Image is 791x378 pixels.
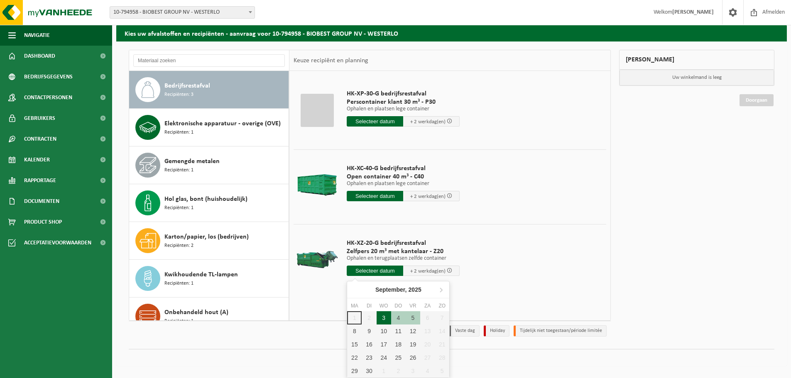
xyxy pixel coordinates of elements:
[619,50,774,70] div: [PERSON_NAME]
[164,129,193,137] span: Recipiënten: 1
[129,146,289,184] button: Gemengde metalen Recipiënten: 1
[406,338,420,351] div: 19
[362,364,376,378] div: 30
[410,268,446,274] span: + 2 werkdag(en)
[347,302,362,310] div: ma
[347,106,460,112] p: Ophalen en plaatsen lege container
[377,351,391,364] div: 24
[391,302,406,310] div: do
[362,324,376,338] div: 9
[24,149,50,170] span: Kalender
[347,90,460,98] span: HK-XP-30-G bedrijfsrestafval
[347,247,460,256] span: Zelfpers 20 m³ met kantelaar - Z20
[164,270,238,280] span: Kwikhoudende TL-lampen
[110,6,255,19] span: 10-794958 - BIOBEST GROUP NV - WESTERLO
[164,119,281,129] span: Elektronische apparatuur - overige (OVE)
[164,242,193,250] span: Recipiënten: 2
[449,325,480,337] li: Vaste dag
[129,184,289,222] button: Hol glas, bont (huishoudelijk) Recipiënten: 1
[740,94,774,106] a: Doorgaan
[129,222,289,260] button: Karton/papier, los (bedrijven) Recipiënten: 2
[406,311,420,324] div: 5
[377,364,391,378] div: 1
[406,351,420,364] div: 26
[406,302,420,310] div: vr
[672,9,714,15] strong: [PERSON_NAME]
[164,204,193,212] span: Recipiënten: 1
[24,108,55,129] span: Gebruikers
[164,280,193,288] span: Recipiënten: 1
[129,109,289,146] button: Elektronische apparatuur - overige (OVE) Recipiënten: 1
[347,364,362,378] div: 29
[129,71,289,109] button: Bedrijfsrestafval Recipiënten: 3
[164,307,228,317] span: Onbehandeld hout (A)
[164,166,193,174] span: Recipiënten: 1
[347,191,403,201] input: Selecteer datum
[24,191,59,212] span: Documenten
[129,298,289,335] button: Onbehandeld hout (A) Recipiënten: 1
[164,81,210,91] span: Bedrijfsrestafval
[410,119,446,124] span: + 2 werkdag(en)
[24,87,72,108] span: Contactpersonen
[347,324,362,338] div: 8
[410,194,446,199] span: + 2 werkdag(en)
[24,212,62,232] span: Product Shop
[164,232,249,242] span: Karton/papier, los (bedrijven)
[347,351,362,364] div: 22
[362,351,376,364] div: 23
[347,173,460,181] span: Open container 40 m³ - C40
[164,194,247,204] span: Hol glas, bont (huishoudelijk)
[377,324,391,338] div: 10
[24,129,56,149] span: Contracten
[362,302,376,310] div: di
[391,351,406,364] div: 25
[347,256,460,261] p: Ophalen en terugplaatsen zelfde container
[347,338,362,351] div: 15
[406,364,420,378] div: 3
[391,338,406,351] div: 18
[164,91,193,99] span: Recipiënten: 3
[133,54,285,67] input: Materiaal zoeken
[347,164,460,173] span: HK-XC-40-G bedrijfsrestafval
[24,170,56,191] span: Rapportage
[24,66,73,87] span: Bedrijfsgegevens
[420,302,435,310] div: za
[377,338,391,351] div: 17
[484,325,509,337] li: Holiday
[435,302,449,310] div: zo
[377,302,391,310] div: wo
[24,25,50,46] span: Navigatie
[347,98,460,106] span: Perscontainer klant 30 m³ - P30
[391,364,406,378] div: 2
[347,181,460,187] p: Ophalen en plaatsen lege container
[620,70,774,85] p: Uw winkelmand is leeg
[110,7,255,18] span: 10-794958 - BIOBEST GROUP NV - WESTERLO
[409,287,421,293] i: 2025
[362,338,376,351] div: 16
[347,266,403,276] input: Selecteer datum
[391,324,406,338] div: 11
[372,283,425,296] div: September,
[347,239,460,247] span: HK-XZ-20-G bedrijfsrestafval
[164,156,220,166] span: Gemengde metalen
[289,50,372,71] div: Keuze recipiënt en planning
[406,324,420,338] div: 12
[116,25,787,41] h2: Kies uw afvalstoffen en recipiënten - aanvraag voor 10-794958 - BIOBEST GROUP NV - WESTERLO
[164,317,193,325] span: Recipiënten: 1
[24,46,55,66] span: Dashboard
[129,260,289,298] button: Kwikhoudende TL-lampen Recipiënten: 1
[24,232,91,253] span: Acceptatievoorwaarden
[347,116,403,127] input: Selecteer datum
[514,325,607,337] li: Tijdelijk niet toegestaan/période limitée
[391,311,406,324] div: 4
[377,311,391,324] div: 3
